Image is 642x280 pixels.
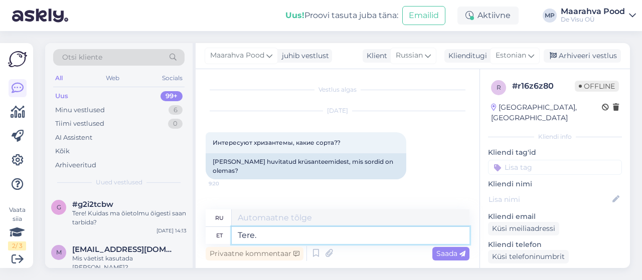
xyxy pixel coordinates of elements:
[168,119,183,129] div: 0
[169,105,183,115] div: 6
[561,8,636,24] a: Maarahva PoodDe Visu OÜ
[62,52,102,63] span: Otsi kliente
[489,194,610,205] input: Lisa nimi
[55,146,70,156] div: Kõik
[444,51,487,61] div: Klienditugi
[215,209,224,226] div: ru
[363,51,387,61] div: Klient
[285,10,398,22] div: Proovi tasuta juba täna:
[53,72,65,85] div: All
[436,249,465,258] span: Saada
[457,7,519,25] div: Aktiivne
[8,51,27,67] img: Askly Logo
[488,211,622,222] p: Kliendi email
[55,105,105,115] div: Minu vestlused
[56,248,62,256] span: m
[104,72,121,85] div: Web
[57,203,61,211] span: g
[488,239,622,250] p: Kliendi telefon
[96,178,142,187] span: Uued vestlused
[160,91,183,101] div: 99+
[209,180,246,187] span: 9:20
[496,50,526,61] span: Estonian
[544,49,621,63] div: Arhiveeri vestlus
[488,222,559,235] div: Küsi meiliaadressi
[206,153,406,179] div: [PERSON_NAME] huvitatud krüsanteemidest, mis sordid on olemas?
[206,85,469,94] div: Vestlus algas
[278,51,329,61] div: juhib vestlust
[497,84,501,91] span: r
[402,6,445,25] button: Emailid
[285,11,304,20] b: Uus!
[55,91,68,101] div: Uus
[488,160,622,175] input: Lisa tag
[488,179,622,189] p: Kliendi nimi
[561,8,625,16] div: Maarahva Pood
[72,209,187,227] div: Tere! Kuidas ma õietolmu õigesti saan tarbida?
[72,245,177,254] span: maieuus@gmail.com
[206,247,303,260] div: Privaatne kommentaar
[488,267,622,278] p: Klienditeekond
[232,227,469,244] textarea: Tere.
[561,16,625,24] div: De Visu OÜ
[160,72,185,85] div: Socials
[575,81,619,92] span: Offline
[213,139,341,146] span: Интересуют хризантемы, какие сорта??
[156,227,187,234] div: [DATE] 14:13
[8,205,26,250] div: Vaata siia
[55,119,104,129] div: Tiimi vestlused
[396,50,423,61] span: Russian
[210,50,264,61] span: Maarahva Pood
[512,80,575,92] div: # r16z6z80
[488,132,622,141] div: Kliendi info
[488,147,622,158] p: Kliendi tag'id
[55,160,96,170] div: Arhiveeritud
[72,254,187,272] div: Mis väetist kasutada [PERSON_NAME]?
[543,9,557,23] div: MP
[216,227,223,244] div: et
[488,250,569,263] div: Küsi telefoninumbrit
[206,106,469,115] div: [DATE]
[491,102,602,123] div: [GEOGRAPHIC_DATA], [GEOGRAPHIC_DATA]
[8,241,26,250] div: 2 / 3
[55,133,92,143] div: AI Assistent
[72,200,113,209] span: #g2i2tcbw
